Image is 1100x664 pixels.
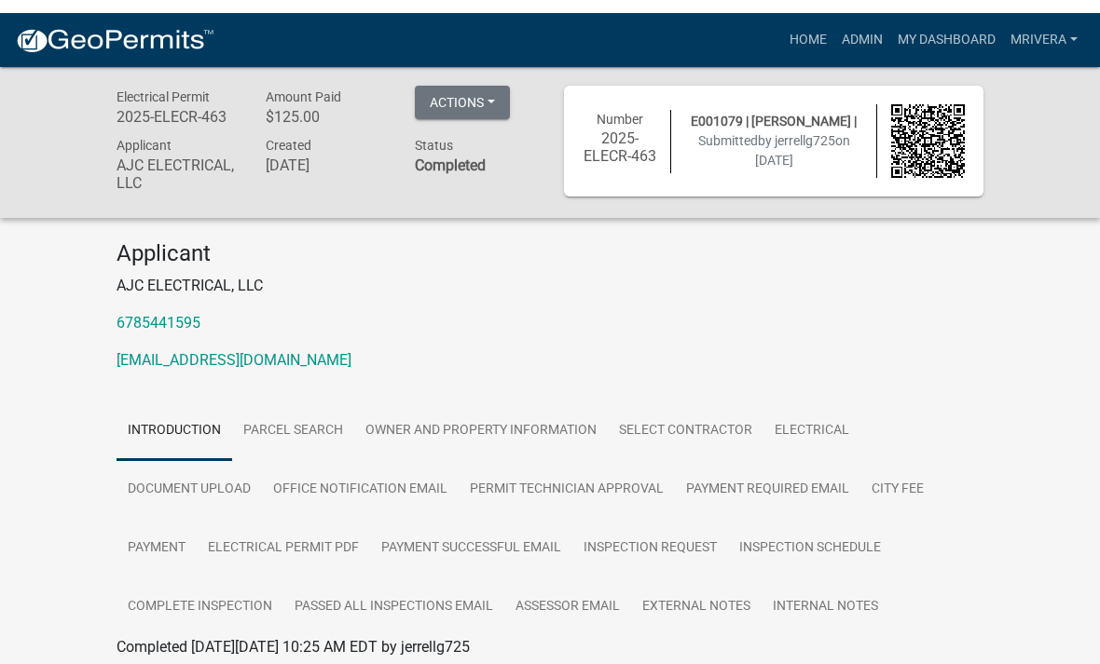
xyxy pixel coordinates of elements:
p: AJC ELECTRICAL, LLC [117,262,983,284]
button: Actions [415,73,510,106]
a: Document Upload [117,447,262,507]
a: Internal Notes [762,564,889,624]
a: Assessor Email [504,564,631,624]
a: Permit Technician Approval [459,447,675,507]
a: Select contractor [608,388,763,448]
a: Payment [117,506,197,565]
h6: $125.00 [266,95,387,113]
a: Parcel search [232,388,354,448]
a: Owner and Property Information [354,388,608,448]
a: Electrical [763,388,860,448]
h6: AJC ELECTRICAL, LLC [117,143,238,179]
span: Number [597,99,643,114]
a: My Dashboard [890,9,1003,45]
a: Introduction [117,388,232,448]
span: E001079 | [PERSON_NAME] | [691,101,857,115]
a: [EMAIL_ADDRESS][DOMAIN_NAME] [117,338,351,356]
span: Created [266,125,311,140]
a: Admin [834,9,890,45]
a: Home [782,9,834,45]
a: mrivera [1003,9,1085,45]
span: Submitted on [DATE] [698,120,850,155]
a: External Notes [631,564,762,624]
strong: Completed [415,143,486,161]
a: Inspection Request [572,506,728,565]
span: by jerrellg725 [758,120,835,135]
a: 6785441595 [117,301,200,318]
span: Applicant [117,125,172,140]
a: Passed All Inspections Email [283,564,504,624]
h6: 2025-ELECR-463 [117,95,238,113]
a: Office Notification Email [262,447,459,507]
span: Electrical Permit [117,76,210,91]
a: Complete Inspection [117,564,283,624]
h4: Applicant [117,227,983,254]
h6: [DATE] [266,143,387,161]
span: Completed [DATE][DATE] 10:25 AM EDT by jerrellg725 [117,625,470,643]
h6: 2025-ELECR-463 [583,116,656,152]
a: Electrical Permit PDF [197,506,370,565]
img: QR code [891,91,965,165]
span: Status [415,125,453,140]
a: City Fee [860,447,935,507]
a: Payment Successful Email [370,506,572,565]
span: Amount Paid [266,76,341,91]
a: Payment Required Email [675,447,860,507]
a: Inspection Schedule [728,506,892,565]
